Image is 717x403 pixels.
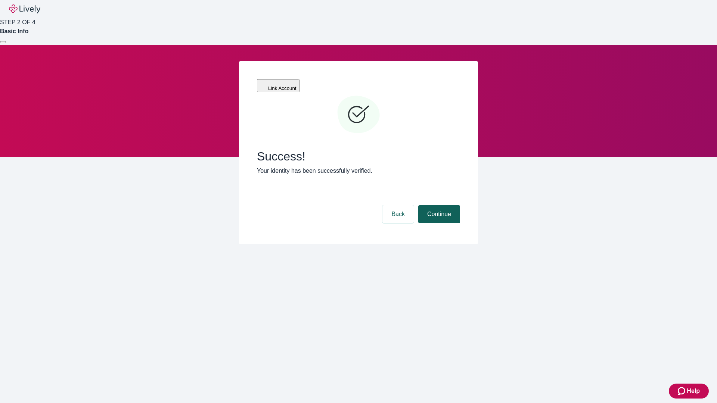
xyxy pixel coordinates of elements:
button: Zendesk support iconHelp [669,384,709,399]
svg: Zendesk support icon [678,387,687,396]
span: Help [687,387,700,396]
span: Success! [257,149,460,163]
svg: Checkmark icon [336,93,381,137]
button: Back [382,205,414,223]
p: Your identity has been successfully verified. [257,166,460,175]
button: Link Account [257,79,299,92]
button: Continue [418,205,460,223]
img: Lively [9,4,40,13]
